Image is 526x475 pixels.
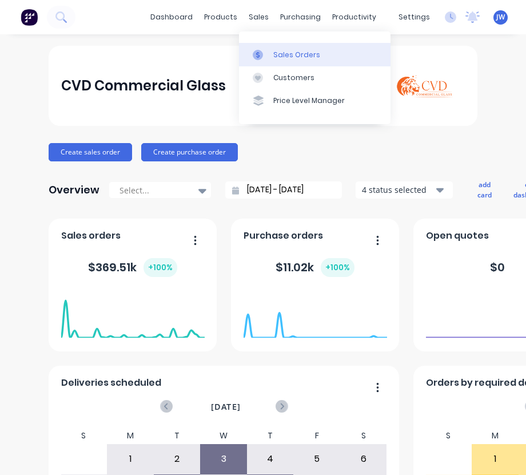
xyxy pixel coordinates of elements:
[274,9,326,26] div: purchasing
[49,179,99,201] div: Overview
[294,445,340,473] div: 5
[273,96,345,106] div: Price Level Manager
[61,229,121,243] span: Sales orders
[326,9,382,26] div: productivity
[243,9,274,26] div: sales
[239,89,390,112] a: Price Level Manager
[239,66,390,89] a: Customers
[490,259,505,276] div: $ 0
[472,445,518,473] div: 1
[201,445,246,473] div: 3
[61,74,226,97] div: CVD Commercial Glass
[472,427,519,444] div: M
[154,427,201,444] div: T
[496,12,505,22] span: JW
[393,9,436,26] div: settings
[362,184,434,196] div: 4 status selected
[341,445,386,473] div: 6
[61,427,107,444] div: S
[356,181,453,199] button: 4 status selected
[276,258,354,277] div: $ 11.02k
[144,258,177,277] div: + 100 %
[293,427,340,444] div: F
[321,258,354,277] div: + 100 %
[198,9,243,26] div: products
[248,445,293,473] div: 4
[21,9,38,26] img: Factory
[470,177,499,203] button: add card
[239,43,390,66] a: Sales Orders
[426,229,489,243] span: Open quotes
[200,427,247,444] div: W
[107,427,154,444] div: M
[49,143,132,161] button: Create sales order
[211,401,241,413] span: [DATE]
[385,56,465,116] img: CVD Commercial Glass
[273,50,320,60] div: Sales Orders
[425,427,472,444] div: S
[247,427,294,444] div: T
[340,427,387,444] div: S
[141,143,238,161] button: Create purchase order
[107,445,153,473] div: 1
[154,445,200,473] div: 2
[273,73,314,83] div: Customers
[145,9,198,26] a: dashboard
[88,258,177,277] div: $ 369.51k
[244,229,323,243] span: Purchase orders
